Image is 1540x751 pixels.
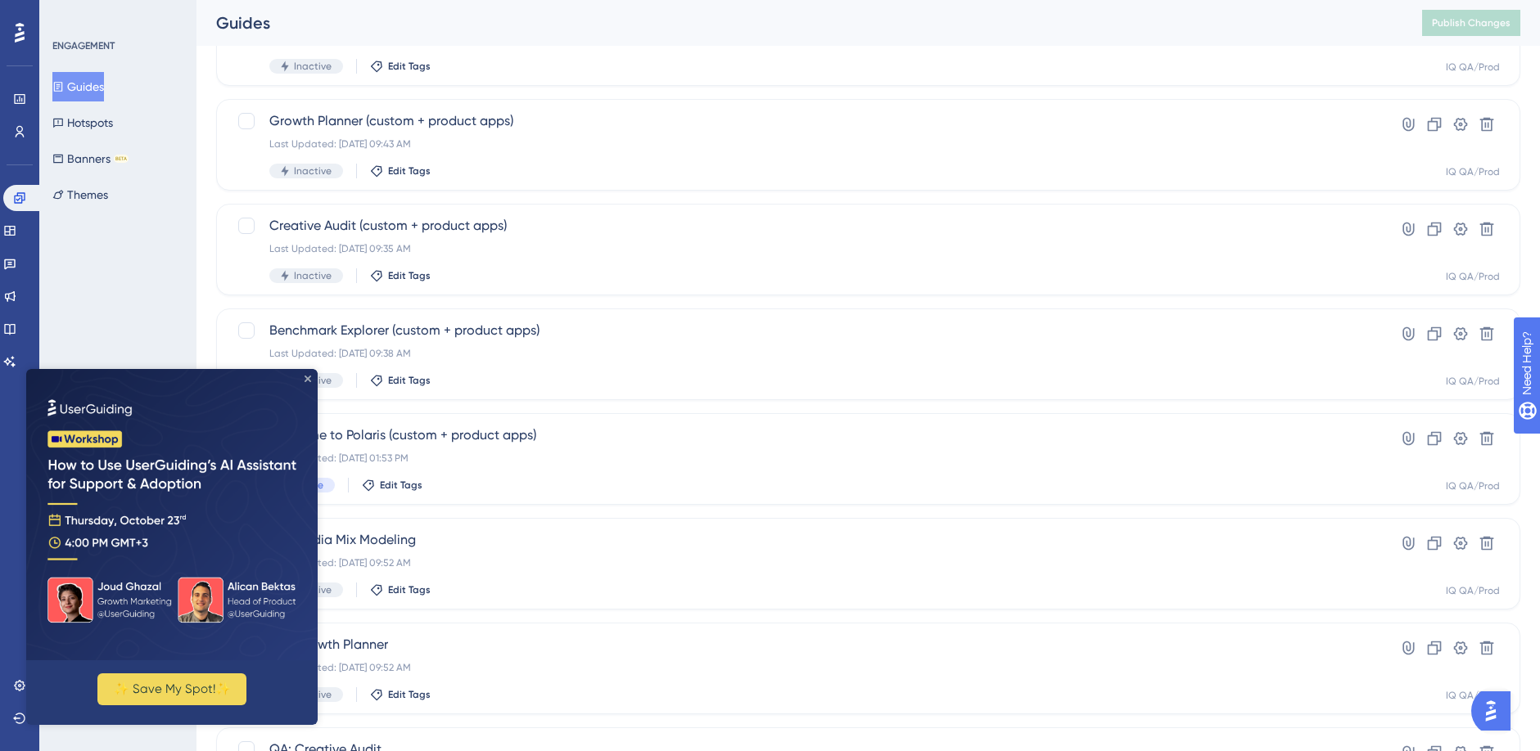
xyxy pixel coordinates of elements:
button: Edit Tags [370,583,431,596]
button: Guides [52,72,104,101]
button: Themes [52,180,108,209]
span: Edit Tags [388,164,431,178]
button: Edit Tags [370,374,431,387]
div: Last Updated: [DATE] 09:52 AM [269,661,1336,674]
span: Welcome to Polaris (custom + product apps) [269,425,1336,445]
button: Edit Tags [370,269,431,282]
button: Hotspots [52,108,113,137]
div: BETA [114,155,129,163]
div: Last Updated: [DATE] 09:52 AM [269,556,1336,569]
span: QA: Growth Planner [269,635,1336,654]
div: IQ QA/Prod [1446,61,1500,74]
span: Edit Tags [388,374,431,387]
div: ENGAGEMENT [52,39,115,52]
button: ✨ Save My Spot!✨ [71,304,220,336]
span: Inactive [294,164,332,178]
span: Edit Tags [388,583,431,596]
span: Need Help? [38,4,102,24]
div: Last Updated: [DATE] 09:35 AM [269,242,1336,255]
div: Last Updated: [DATE] 09:43 AM [269,137,1336,151]
button: BannersBETA [52,144,129,173]
span: Creative Audit (custom + product apps) [269,216,1336,236]
span: Edit Tags [380,479,422,492]
div: IQ QA/Prod [1446,270,1500,283]
iframe: UserGuiding AI Assistant Launcher [1471,686,1520,735]
div: Last Updated: [DATE] 01:53 PM [269,452,1336,465]
div: Last Updated: [DATE] 09:38 AM [269,347,1336,360]
div: IQ QA/Prod [1446,375,1500,388]
span: Edit Tags [388,60,431,73]
div: Close Preview [278,7,285,13]
button: Edit Tags [362,479,422,492]
div: IQ QA/Prod [1446,584,1500,597]
span: QA: Media Mix Modeling [269,530,1336,550]
button: Publish Changes [1422,10,1520,36]
span: Edit Tags [388,269,431,282]
button: Edit Tags [370,60,431,73]
div: IQ QA/Prod [1446,689,1500,702]
span: Growth Planner (custom + product apps) [269,111,1336,131]
span: Publish Changes [1432,16,1511,29]
button: Edit Tags [370,688,431,701]
span: Benchmark Explorer (custom + product apps) [269,321,1336,340]
button: Edit Tags [370,164,431,178]
span: Inactive [294,269,332,282]
div: IQ QA/Prod [1446,479,1500,492]
div: IQ QA/Prod [1446,165,1500,178]
div: Guides [216,11,1381,34]
span: Inactive [294,60,332,73]
span: Edit Tags [388,688,431,701]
